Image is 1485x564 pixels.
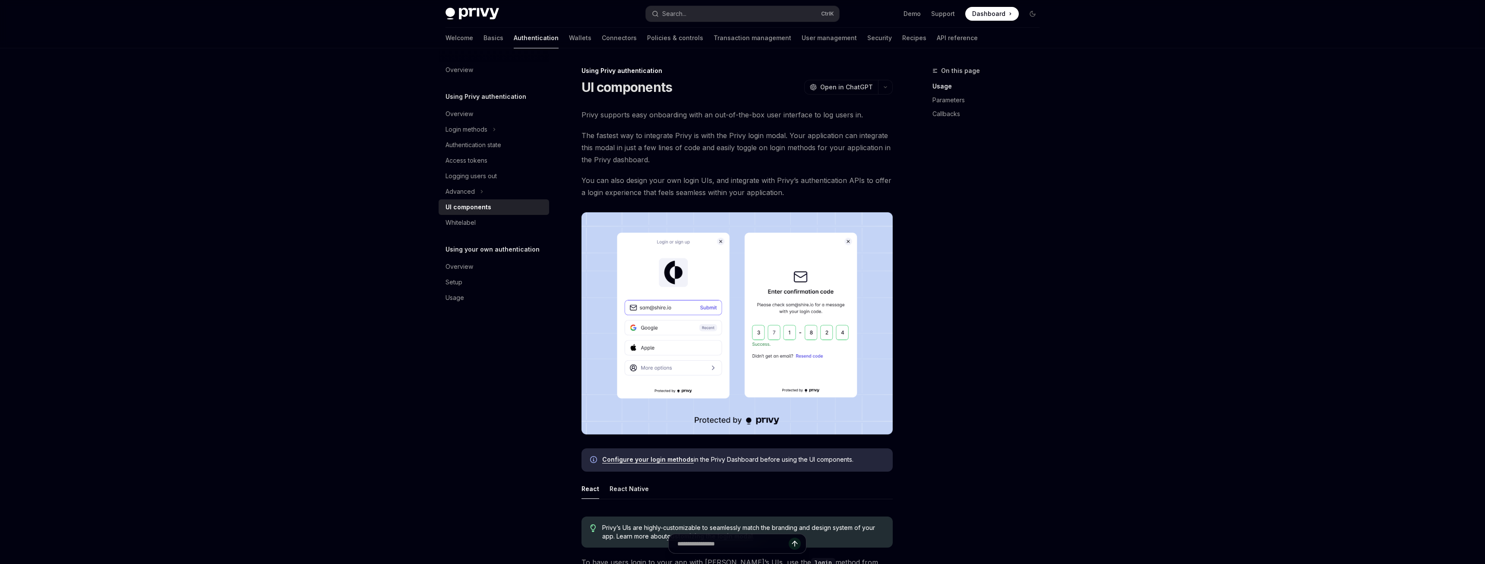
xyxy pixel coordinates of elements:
span: Privy’s UIs are highly-customizable to seamlessly match the branding and design system of your ap... [602,523,884,541]
a: Setup [439,274,549,290]
span: On this page [941,66,980,76]
h1: UI components [581,79,672,95]
span: in the Privy Dashboard before using the UI components. [602,455,884,464]
a: API reference [937,28,978,48]
div: Logging users out [445,171,497,181]
div: Using Privy authentication [581,66,893,75]
div: UI components [445,202,491,212]
a: Authentication state [439,137,549,153]
span: The fastest way to integrate Privy is with the Privy login modal. Your application can integrate ... [581,129,893,166]
a: UI components [439,199,549,215]
button: Open in ChatGPT [804,80,878,95]
a: Parameters [932,93,1046,107]
div: Access tokens [445,155,487,166]
a: Access tokens [439,153,549,168]
span: Privy supports easy onboarding with an out-of-the-box user interface to log users in. [581,109,893,121]
div: Overview [445,109,473,119]
a: Overview [439,106,549,122]
a: Welcome [445,28,473,48]
button: Login methods [439,122,549,137]
a: Security [867,28,892,48]
div: Overview [445,262,473,272]
a: Recipes [902,28,926,48]
a: Overview [439,259,549,274]
a: Authentication [514,28,559,48]
img: dark logo [445,8,499,20]
span: You can also design your own login UIs, and integrate with Privy’s authentication APIs to offer a... [581,174,893,199]
div: Authentication state [445,140,501,150]
span: Ctrl K [821,10,834,17]
h5: Using Privy authentication [445,91,526,102]
a: Support [931,9,955,18]
div: Usage [445,293,464,303]
div: Login methods [445,124,487,135]
a: Connectors [602,28,637,48]
img: images/Onboard.png [581,212,893,435]
button: Search...CtrlK [646,6,839,22]
a: Dashboard [965,7,1019,21]
div: Search... [662,9,686,19]
button: React [581,479,599,499]
a: Demo [904,9,921,18]
a: Usage [439,290,549,306]
input: Ask a question... [677,534,789,553]
a: Logging users out [439,168,549,184]
a: Transaction management [714,28,791,48]
button: Send message [789,538,801,550]
div: Overview [445,65,473,75]
a: Usage [932,79,1046,93]
div: Advanced [445,186,475,197]
h5: Using your own authentication [445,244,540,255]
a: Whitelabel [439,215,549,230]
a: Callbacks [932,107,1046,121]
a: Configure your login methods [602,456,694,463]
button: React Native [610,479,649,499]
div: Whitelabel [445,217,476,228]
span: Dashboard [972,9,1005,18]
button: Toggle dark mode [1026,7,1039,21]
svg: Info [590,456,599,465]
a: Overview [439,62,549,78]
a: Wallets [569,28,591,48]
button: Advanced [439,184,549,199]
a: User management [802,28,857,48]
a: Basics [483,28,503,48]
div: Setup [445,277,462,287]
svg: Tip [590,524,596,532]
span: Open in ChatGPT [820,83,873,91]
a: Policies & controls [647,28,703,48]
